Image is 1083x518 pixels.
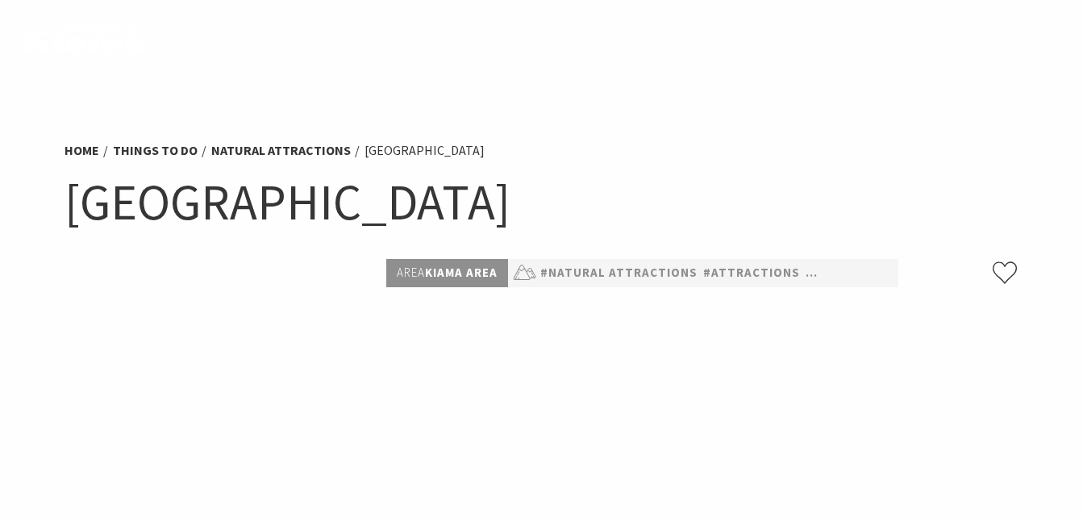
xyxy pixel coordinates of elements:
a: #Family Fun [806,263,884,283]
a: #Natural Attractions [540,263,698,283]
p: Kiama Area [386,259,508,287]
a: #Nature Walks [889,263,992,283]
span: Home [162,22,203,41]
span: Book now [707,22,748,65]
span: Destinations [235,22,339,41]
span: See & Do [439,22,478,65]
img: Kiama Logo [19,22,146,65]
span: Plan [531,22,568,41]
a: Things To Do [113,142,198,159]
a: Natural Attractions [211,142,351,159]
span: What’s On [600,22,654,65]
nav: Main Menu [146,19,925,69]
span: Stay [371,22,406,41]
a: Home [65,142,99,159]
a: #Attractions [703,263,800,283]
span: Area [397,265,425,280]
span: Winter Deals [813,22,867,65]
h1: [GEOGRAPHIC_DATA] [65,169,1019,235]
li: [GEOGRAPHIC_DATA] [364,140,485,161]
